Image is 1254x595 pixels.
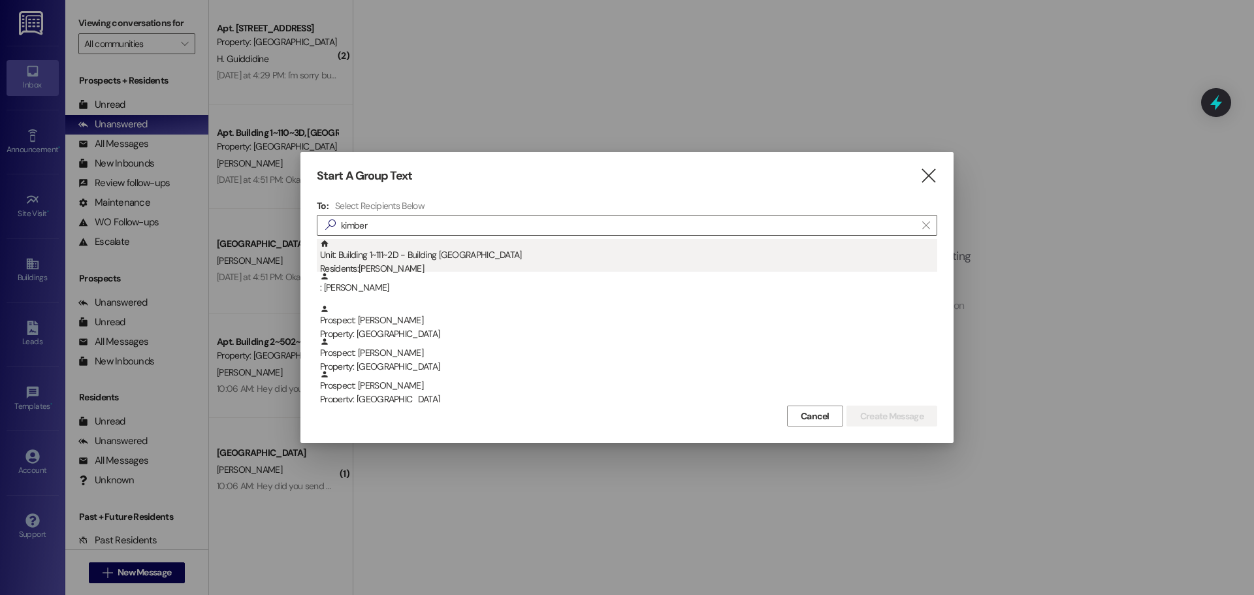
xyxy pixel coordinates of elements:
[317,272,937,304] div: : [PERSON_NAME]
[317,239,937,272] div: Unit: Building 1~111~2D - Building [GEOGRAPHIC_DATA]Residents:[PERSON_NAME]
[320,337,937,374] div: Prospect: [PERSON_NAME]
[320,239,937,276] div: Unit: Building 1~111~2D - Building [GEOGRAPHIC_DATA]
[317,370,937,402] div: Prospect: [PERSON_NAME]Property: [GEOGRAPHIC_DATA]
[787,406,843,426] button: Cancel
[860,410,924,423] span: Create Message
[335,200,425,212] h4: Select Recipients Below
[320,393,937,406] div: Property: [GEOGRAPHIC_DATA]
[317,304,937,337] div: Prospect: [PERSON_NAME]Property: [GEOGRAPHIC_DATA]
[922,220,929,231] i: 
[846,406,937,426] button: Create Message
[320,327,937,341] div: Property: [GEOGRAPHIC_DATA]
[916,216,937,235] button: Clear text
[320,218,341,232] i: 
[801,410,829,423] span: Cancel
[317,337,937,370] div: Prospect: [PERSON_NAME]Property: [GEOGRAPHIC_DATA]
[320,304,937,342] div: Prospect: [PERSON_NAME]
[320,262,937,276] div: Residents: [PERSON_NAME]
[341,216,916,234] input: Search for any contact or apartment
[317,169,412,184] h3: Start A Group Text
[320,272,937,295] div: : [PERSON_NAME]
[317,200,329,212] h3: To:
[320,370,937,407] div: Prospect: [PERSON_NAME]
[320,360,937,374] div: Property: [GEOGRAPHIC_DATA]
[920,169,937,183] i: 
